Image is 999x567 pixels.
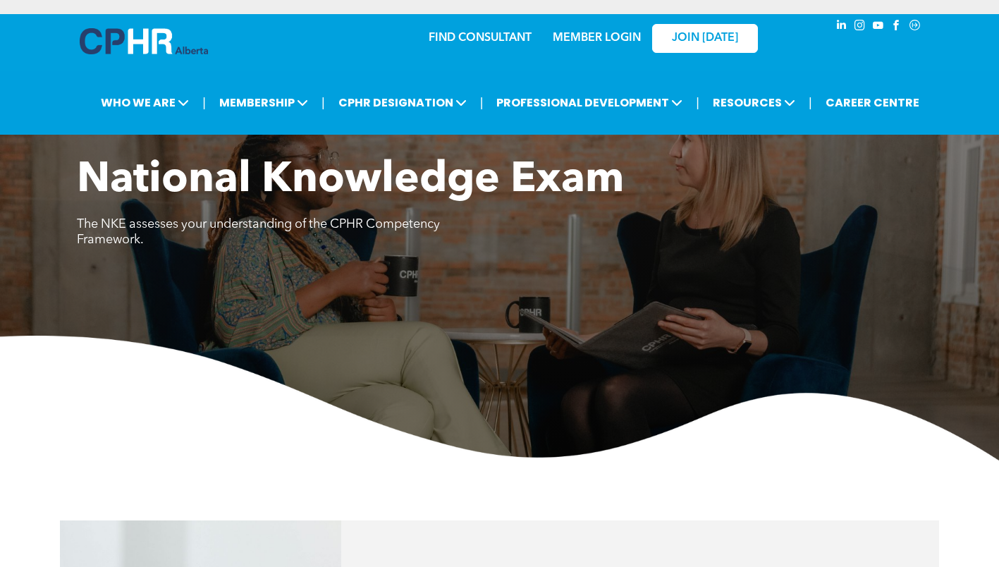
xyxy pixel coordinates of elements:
li: | [321,88,325,117]
li: | [202,88,206,117]
img: A blue and white logo for cp alberta [80,28,208,54]
span: JOIN [DATE] [672,32,738,45]
a: FIND CONSULTANT [429,32,532,44]
a: instagram [852,18,868,37]
a: MEMBER LOGIN [553,32,641,44]
span: PROFESSIONAL DEVELOPMENT [492,90,687,116]
a: CAREER CENTRE [821,90,924,116]
span: WHO WE ARE [97,90,193,116]
span: RESOURCES [709,90,799,116]
span: The NKE assesses your understanding of the CPHR Competency Framework. [77,218,440,246]
span: National Knowledge Exam [77,159,624,202]
li: | [696,88,699,117]
a: JOIN [DATE] [652,24,758,53]
span: MEMBERSHIP [215,90,312,116]
a: facebook [889,18,905,37]
a: Social network [907,18,923,37]
a: linkedin [834,18,850,37]
span: CPHR DESIGNATION [334,90,471,116]
li: | [480,88,484,117]
a: youtube [871,18,886,37]
li: | [809,88,812,117]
